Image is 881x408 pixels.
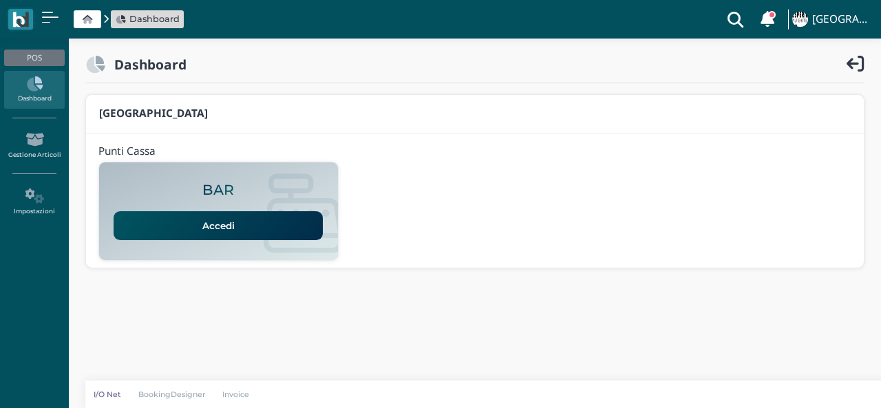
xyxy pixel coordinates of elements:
[783,365,869,396] iframe: Help widget launcher
[98,146,156,158] h4: Punti Cassa
[99,106,208,120] b: [GEOGRAPHIC_DATA]
[202,182,234,198] h2: BAR
[812,14,873,25] h4: [GEOGRAPHIC_DATA]
[4,183,64,221] a: Impostazioni
[116,12,180,25] a: Dashboard
[792,12,807,27] img: ...
[790,3,873,36] a: ... [GEOGRAPHIC_DATA]
[4,50,64,66] div: POS
[12,12,28,28] img: logo
[105,57,187,72] h2: Dashboard
[4,71,64,109] a: Dashboard
[4,127,64,164] a: Gestione Articoli
[114,211,323,240] a: Accedi
[129,12,180,25] span: Dashboard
